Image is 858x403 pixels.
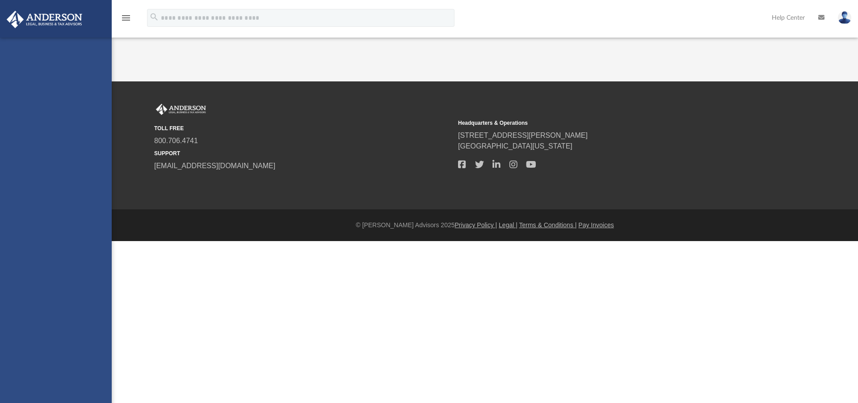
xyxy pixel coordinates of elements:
a: Terms & Conditions | [519,221,577,229]
a: Pay Invoices [578,221,614,229]
img: User Pic [838,11,851,24]
a: [STREET_ADDRESS][PERSON_NAME] [458,132,588,139]
a: menu [121,17,131,23]
img: Anderson Advisors Platinum Portal [154,104,208,115]
a: [GEOGRAPHIC_DATA][US_STATE] [458,142,572,150]
a: 800.706.4741 [154,137,198,144]
small: TOLL FREE [154,124,452,132]
a: Legal | [499,221,517,229]
img: Anderson Advisors Platinum Portal [4,11,85,28]
a: [EMAIL_ADDRESS][DOMAIN_NAME] [154,162,275,170]
a: Privacy Policy | [455,221,497,229]
div: © [PERSON_NAME] Advisors 2025 [112,221,858,230]
small: Headquarters & Operations [458,119,756,127]
small: SUPPORT [154,149,452,157]
i: menu [121,13,131,23]
i: search [149,12,159,22]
